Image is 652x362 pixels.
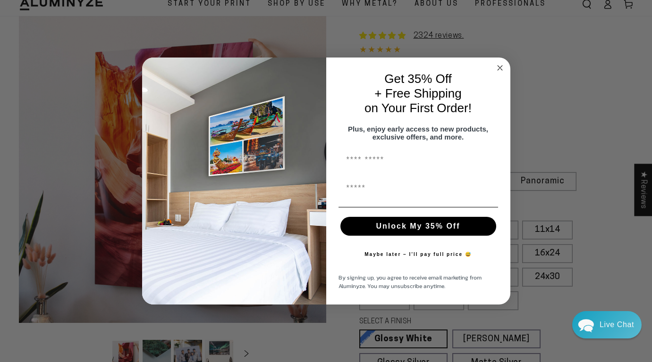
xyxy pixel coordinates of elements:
div: Chat widget toggle [572,311,642,338]
div: Contact Us Directly [600,311,634,338]
button: Unlock My 35% Off [340,217,496,236]
button: Maybe later – I’ll pay full price 😅 [360,245,476,264]
span: By signing up, you agree to receive email marketing from Aluminyze. You may unsubscribe anytime. [339,273,482,290]
span: Plus, enjoy early access to new products, exclusive offers, and more. [348,125,488,141]
img: underline [339,207,498,207]
span: Get 35% Off [384,72,452,86]
img: 728e4f65-7e6c-44e2-b7d1-0292a396982f.jpeg [142,58,326,304]
span: on Your First Order! [364,101,472,115]
span: + Free Shipping [374,86,461,100]
button: Close dialog [494,62,506,74]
